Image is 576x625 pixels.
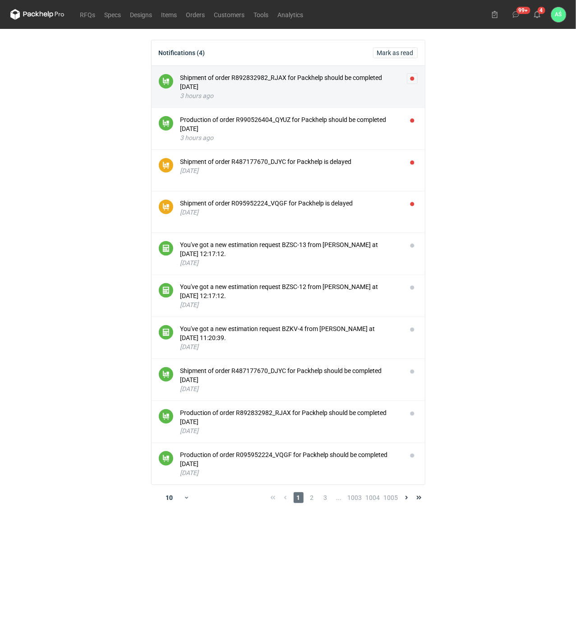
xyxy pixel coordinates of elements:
div: Shipment of order R095952224_VQGF for Packhelp is delayed [180,199,400,208]
div: Shipment of order R487177670_DJYC for Packhelp is delayed [180,157,400,166]
div: 3 hours ago [180,133,400,142]
a: Tools [249,9,273,20]
div: Notifications (4) [159,49,205,56]
span: 1005 [384,492,398,503]
div: Production of order R095952224_VQGF for Packhelp should be completed [DATE] [180,450,400,468]
div: Production of order R990526404_QYUZ for Packhelp should be completed [DATE] [180,115,400,133]
div: Adrian Świerżewski [551,7,566,22]
button: 4 [530,7,544,22]
span: 1004 [366,492,380,503]
div: Shipment of order R487177670_DJYC for Packhelp should be completed [DATE] [180,366,400,384]
div: Shipment of order R892832982_RJAX for Packhelp should be completed [DATE] [180,73,400,91]
div: [DATE] [180,166,400,175]
div: You've got a new estimation request BZSC-12 from [PERSON_NAME] at [DATE] 12:17:12. [180,282,400,300]
a: Designs [126,9,157,20]
button: Mark as read [373,47,418,58]
div: You've got a new estimation request BZKV-4 from [PERSON_NAME] at [DATE] 11:20:39. [180,324,400,342]
button: Shipment of order R487177670_DJYC for Packhelp is delayed[DATE] [180,157,400,175]
button: Shipment of order R487177670_DJYC for Packhelp should be completed [DATE][DATE] [180,366,400,393]
div: [DATE] [180,426,400,435]
a: Specs [100,9,126,20]
div: [DATE] [180,468,400,477]
button: Production of order R990526404_QYUZ for Packhelp should be completed [DATE]3 hours ago [180,115,400,142]
div: [DATE] [180,300,400,309]
button: You've got a new estimation request BZKV-4 from [PERSON_NAME] at [DATE] 11:20:39.[DATE] [180,324,400,351]
span: 3 [321,492,331,503]
button: Production of order R892832982_RJAX for Packhelp should be completed [DATE][DATE] [180,408,400,435]
div: Production of order R892832982_RJAX for Packhelp should be completed [DATE] [180,408,400,426]
div: [DATE] [180,384,400,393]
button: 99+ [509,7,523,22]
div: [DATE] [180,208,400,217]
a: Customers [210,9,249,20]
span: 1003 [348,492,362,503]
svg: Packhelp Pro [10,9,65,20]
button: AŚ [551,7,566,22]
a: RFQs [76,9,100,20]
div: You've got a new estimation request BZSC-13 from [PERSON_NAME] at [DATE] 12:17:12. [180,240,400,258]
button: Shipment of order R892832982_RJAX for Packhelp should be completed [DATE]3 hours ago [180,73,400,100]
button: You've got a new estimation request BZSC-12 from [PERSON_NAME] at [DATE] 12:17:12.[DATE] [180,282,400,309]
div: 3 hours ago [180,91,400,100]
div: [DATE] [180,258,400,267]
div: [DATE] [180,342,400,351]
span: Mark as read [377,50,414,56]
a: Analytics [273,9,308,20]
span: 1 [294,492,304,503]
button: You've got a new estimation request BZSC-13 from [PERSON_NAME] at [DATE] 12:17:12.[DATE] [180,240,400,267]
a: Items [157,9,182,20]
button: Shipment of order R095952224_VQGF for Packhelp is delayed[DATE] [180,199,400,217]
button: Production of order R095952224_VQGF for Packhelp should be completed [DATE][DATE] [180,450,400,477]
span: ... [334,492,344,503]
a: Orders [182,9,210,20]
span: 2 [307,492,317,503]
div: 10 [155,491,184,504]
